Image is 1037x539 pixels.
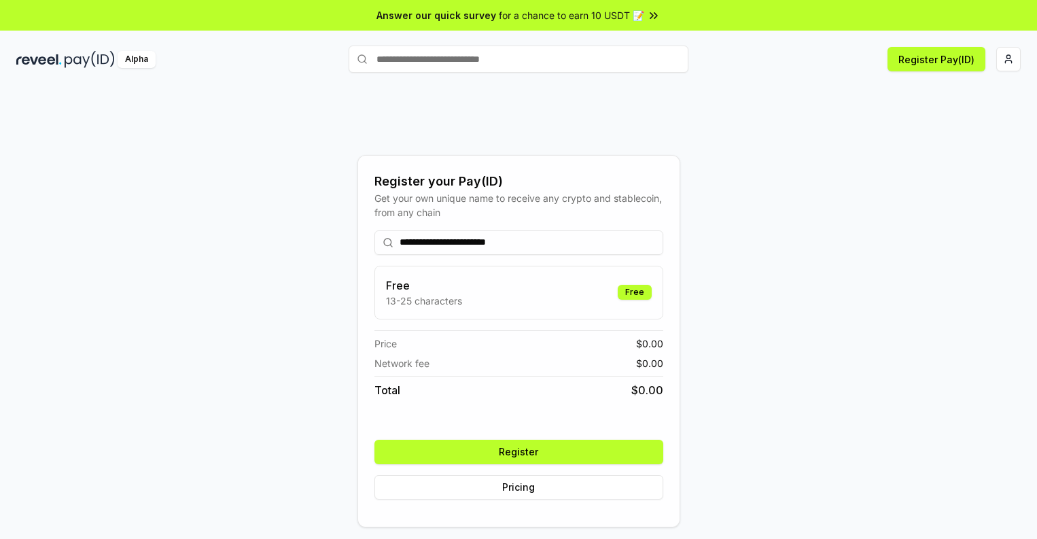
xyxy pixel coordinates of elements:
[887,47,985,71] button: Register Pay(ID)
[374,191,663,220] div: Get your own unique name to receive any crypto and stablecoin, from any chain
[16,51,62,68] img: reveel_dark
[65,51,115,68] img: pay_id
[386,294,462,308] p: 13-25 characters
[374,172,663,191] div: Register your Pay(ID)
[374,356,429,370] span: Network fee
[374,382,400,398] span: Total
[376,8,496,22] span: Answer our quick survey
[636,336,663,351] span: $ 0.00
[118,51,156,68] div: Alpha
[631,382,663,398] span: $ 0.00
[499,8,644,22] span: for a chance to earn 10 USDT 📝
[386,277,462,294] h3: Free
[374,440,663,464] button: Register
[618,285,652,300] div: Free
[636,356,663,370] span: $ 0.00
[374,336,397,351] span: Price
[374,475,663,500] button: Pricing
